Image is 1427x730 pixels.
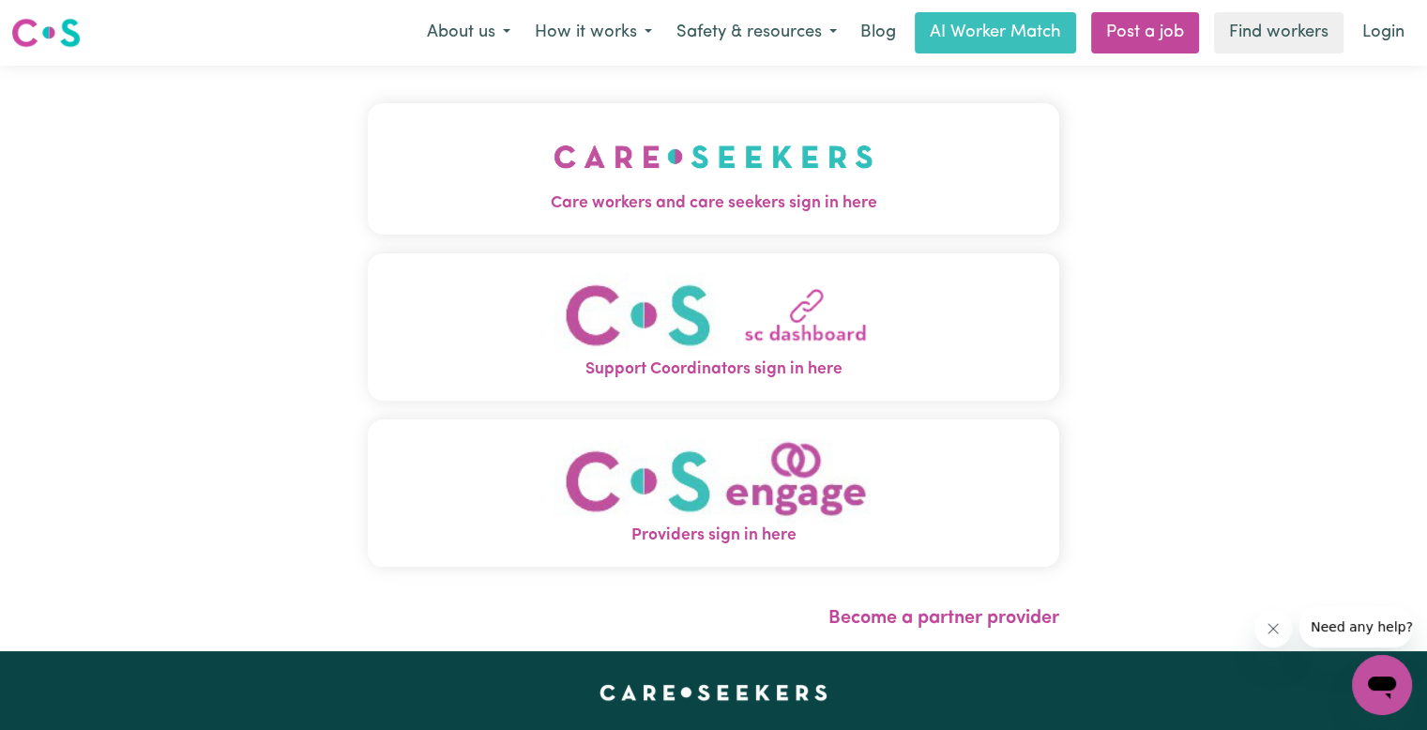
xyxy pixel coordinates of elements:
[1352,655,1412,715] iframe: Button to launch messaging window
[11,11,81,54] a: Careseekers logo
[11,16,81,50] img: Careseekers logo
[368,357,1059,382] span: Support Coordinators sign in here
[1351,12,1416,53] a: Login
[523,13,664,53] button: How it works
[1214,12,1344,53] a: Find workers
[368,253,1059,401] button: Support Coordinators sign in here
[849,12,907,53] a: Blog
[368,103,1059,235] button: Care workers and care seekers sign in here
[915,12,1076,53] a: AI Worker Match
[828,609,1059,628] a: Become a partner provider
[415,13,523,53] button: About us
[600,685,827,700] a: Careseekers home page
[664,13,849,53] button: Safety & resources
[1091,12,1199,53] a: Post a job
[11,13,114,28] span: Need any help?
[1299,606,1412,647] iframe: Message from company
[368,191,1059,216] span: Care workers and care seekers sign in here
[368,419,1059,567] button: Providers sign in here
[368,524,1059,548] span: Providers sign in here
[1254,610,1292,647] iframe: Close message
